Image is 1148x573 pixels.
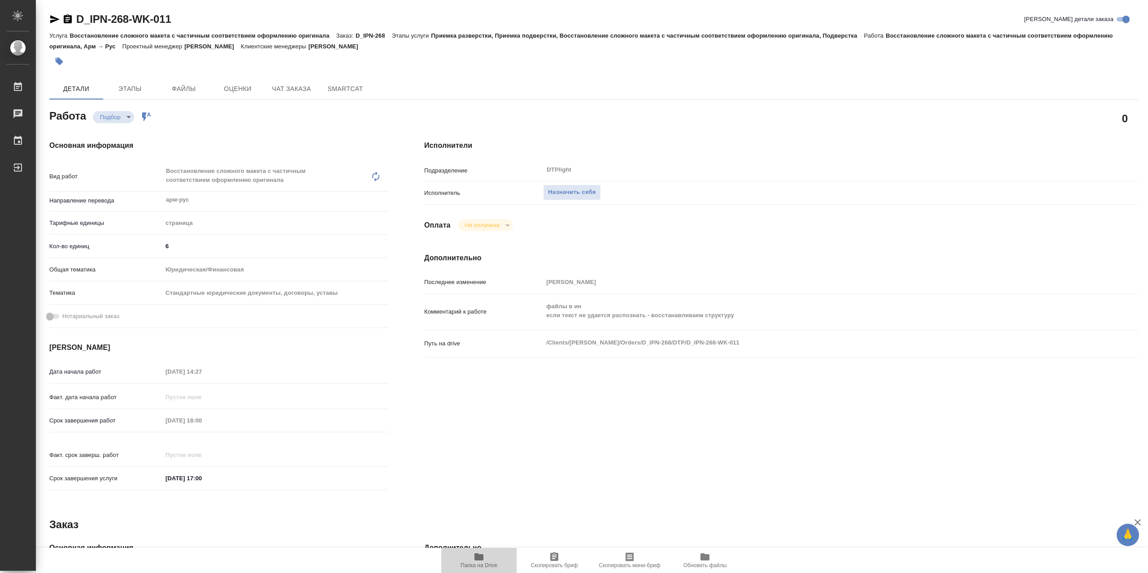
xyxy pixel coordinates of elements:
[270,83,313,95] span: Чат заказа
[424,278,543,287] p: Последнее изменение
[599,562,660,569] span: Скопировать мини-бриф
[49,342,388,353] h4: [PERSON_NAME]
[548,187,596,198] span: Назначить себя
[49,543,388,553] h4: Основная информация
[424,166,543,175] p: Подразделение
[49,289,162,297] p: Тематика
[683,562,727,569] span: Обновить файлы
[122,43,184,50] p: Проектный менеджер
[184,43,241,50] p: [PERSON_NAME]
[543,335,1078,350] textarea: /Clients/[PERSON_NAME]/Orders/D_IPN-268/DTP/D_IPN-268-WK-011
[162,414,241,427] input: Пустое поле
[62,312,119,321] span: Нотариальный заказ
[424,189,543,198] p: Исполнитель
[324,83,367,95] span: SmartCat
[424,220,451,231] h4: Оплата
[543,185,600,200] button: Назначить себя
[162,448,241,461] input: Пустое поле
[49,451,162,460] p: Факт. срок заверш. работ
[392,32,431,39] p: Этапы услуги
[49,107,86,123] h2: Работа
[431,32,864,39] p: Приемка разверстки, Приемка подверстки, Восстановление сложного макета с частичным соответствием ...
[162,285,388,301] div: Стандартные юридические документы, договоры, уставы
[424,339,543,348] p: Путь на drive
[458,219,513,231] div: Подбор
[336,32,356,39] p: Заказ:
[309,43,365,50] p: [PERSON_NAME]
[49,416,162,425] p: Срок завершения работ
[667,548,743,573] button: Обновить файлы
[162,240,388,253] input: ✎ Введи что-нибудь
[517,548,592,573] button: Скопировать бриф
[216,83,259,95] span: Оценки
[109,83,152,95] span: Этапы
[543,299,1078,323] textarea: файлы в ин если текст не удается распознать - восстанавливаем структуру
[864,32,886,39] p: Работа
[356,32,392,39] p: D_IPN-268
[62,14,73,25] button: Скопировать ссылку
[462,221,502,229] button: Не оплачена
[424,307,543,316] p: Комментарий к работе
[1120,526,1135,544] span: 🙏
[49,242,162,251] p: Кол-во единиц
[49,196,162,205] p: Направление перевода
[49,32,70,39] p: Услуга
[49,14,60,25] button: Скопировать ссылку для ЯМессенджера
[441,548,517,573] button: Папка на Drive
[162,472,241,485] input: ✎ Введи что-нибудь
[97,113,123,121] button: Подбор
[70,32,336,39] p: Восстановление сложного макета с частичным соответствием оформлению оригинала
[76,13,171,25] a: D_IPN-268-WK-011
[93,111,134,123] div: Подбор
[461,562,497,569] span: Папка на Drive
[49,219,162,228] p: Тарифные единицы
[162,83,205,95] span: Файлы
[49,265,162,274] p: Общая тематика
[49,517,78,532] h2: Заказ
[162,391,241,404] input: Пустое поле
[49,393,162,402] p: Факт. дата начала работ
[543,276,1078,289] input: Пустое поле
[162,365,241,378] input: Пустое поле
[49,474,162,483] p: Срок завершения услуги
[531,562,578,569] span: Скопировать бриф
[1024,15,1113,24] span: [PERSON_NAME] детали заказа
[1117,524,1139,546] button: 🙏
[49,172,162,181] p: Вид работ
[49,367,162,376] p: Дата начала работ
[49,52,69,71] button: Добавить тэг
[424,140,1138,151] h4: Исполнители
[162,215,388,231] div: страница
[424,253,1138,263] h4: Дополнительно
[49,140,388,151] h4: Основная информация
[55,83,98,95] span: Детали
[424,543,1138,553] h4: Дополнительно
[1122,111,1128,126] h2: 0
[241,43,309,50] p: Клиентские менеджеры
[592,548,667,573] button: Скопировать мини-бриф
[162,262,388,277] div: Юридическая/Финансовая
